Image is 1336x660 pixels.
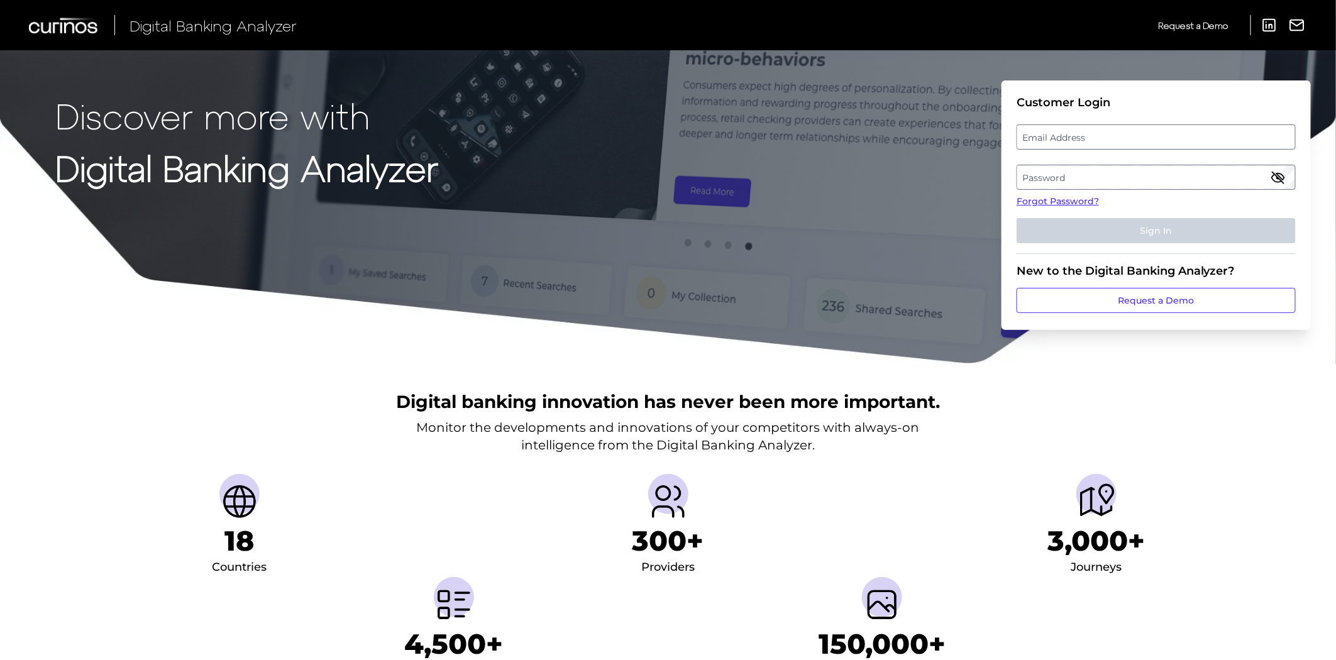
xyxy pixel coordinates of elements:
[434,585,474,625] img: Metrics
[1048,524,1146,558] h1: 3,000+
[396,390,940,414] h2: Digital banking innovation has never been more important.
[1158,20,1228,31] span: Request a Demo
[130,16,297,35] span: Digital Banking Analyzer
[219,481,260,522] img: Countries
[648,481,688,522] img: Providers
[1017,126,1295,148] label: Email Address
[212,558,267,578] div: Countries
[1076,481,1117,522] img: Journeys
[641,558,695,578] div: Providers
[417,419,920,454] p: Monitor the developments and innovations of your competitors with always-on intelligence from the...
[632,524,704,558] h1: 300+
[1017,218,1296,243] button: Sign In
[1071,558,1122,578] div: Journeys
[1017,288,1296,313] a: Request a Demo
[1017,96,1296,109] div: Customer Login
[862,585,902,625] img: Screenshots
[55,96,438,135] p: Discover more with
[1158,15,1228,36] a: Request a Demo
[1017,166,1295,189] label: Password
[1017,195,1296,208] a: Forgot Password?
[224,524,254,558] h1: 18
[55,146,438,189] strong: Digital Banking Analyzer
[1017,264,1296,278] div: New to the Digital Banking Analyzer?
[29,18,99,33] img: Curinos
